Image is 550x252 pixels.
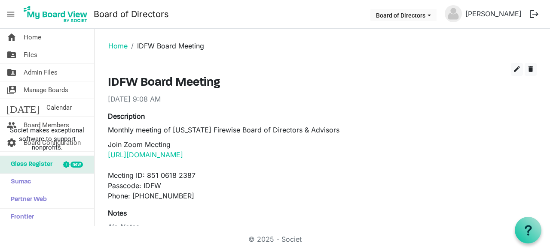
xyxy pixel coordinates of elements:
[6,174,31,191] span: Sumac
[94,6,169,23] a: Board of Directors
[24,117,69,134] span: Board Members
[108,140,196,200] span: Join Zoom Meeting Meeting ID: 851 0618 2387 Passcode: IDFW Phone: [PHONE_NUMBER]
[108,126,339,134] span: Monthly meeting of [US_STATE] Firewise Board of Directors & Advisors
[3,6,19,22] span: menu
[108,150,183,159] a: [URL][DOMAIN_NAME]
[108,208,127,218] label: Notes
[6,209,34,226] span: Frontier
[6,117,17,134] span: people
[21,3,94,25] a: My Board View Logo
[46,99,72,116] span: Calendar
[6,156,52,173] span: Glass Register
[24,64,58,81] span: Admin Files
[108,111,145,121] label: Description
[24,46,37,63] span: Files
[108,42,128,50] a: Home
[513,65,521,73] span: edit
[6,81,17,99] span: switch_account
[6,191,47,208] span: Partner Web
[6,46,17,63] span: folder_shared
[370,9,437,21] button: Board of Directors dropdownbutton
[21,3,90,25] img: My Board View Logo
[6,64,17,81] span: folder_shared
[445,5,462,22] img: no-profile-picture.svg
[70,162,83,168] div: new
[6,29,17,46] span: home
[108,76,537,90] h3: IDFW Board Meeting
[6,99,40,116] span: [DATE]
[4,126,90,152] span: Societ makes exceptional software to support nonprofits.
[248,235,302,243] a: © 2025 - Societ
[108,222,537,232] div: No Notes
[511,63,523,76] button: edit
[527,65,535,73] span: delete
[525,63,537,76] button: delete
[24,81,68,99] span: Manage Boards
[128,41,204,51] li: IDFW Board Meeting
[24,29,41,46] span: Home
[525,5,543,23] button: logout
[108,94,537,104] div: [DATE] 9:08 AM
[462,5,525,22] a: [PERSON_NAME]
